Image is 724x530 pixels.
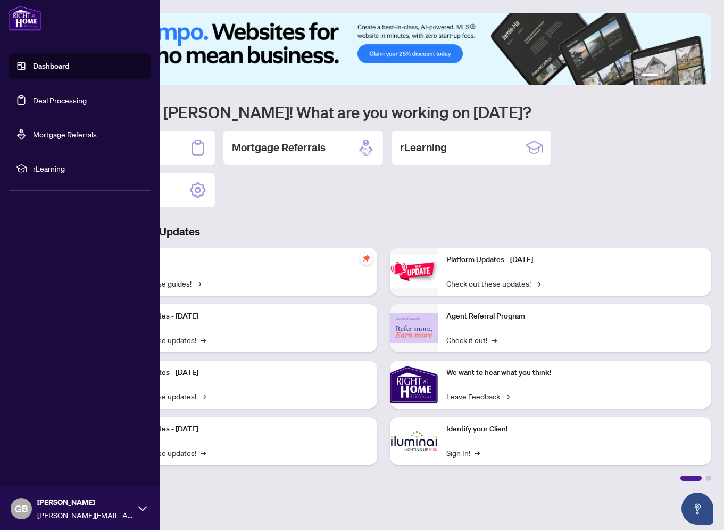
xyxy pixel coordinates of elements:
[112,367,369,379] p: Platform Updates - [DATE]
[696,74,701,78] button: 6
[201,334,206,346] span: →
[55,224,711,239] h3: Brokerage & Industry Updates
[112,311,369,322] p: Platform Updates - [DATE]
[390,255,438,288] img: Platform Updates - June 23, 2025
[33,95,87,105] a: Deal Processing
[112,423,369,435] p: Platform Updates - [DATE]
[55,13,711,85] img: Slide 0
[201,390,206,402] span: →
[679,74,684,78] button: 4
[400,140,447,155] h2: rLearning
[475,447,480,459] span: →
[662,74,667,78] button: 2
[641,74,658,78] button: 1
[33,162,144,174] span: rLearning
[37,509,133,521] span: [PERSON_NAME][EMAIL_ADDRESS][DOMAIN_NAME]
[446,367,703,379] p: We want to hear what you think!
[688,74,692,78] button: 5
[9,5,41,31] img: logo
[196,278,201,289] span: →
[446,423,703,435] p: Identify your Client
[33,129,97,139] a: Mortgage Referrals
[112,254,369,266] p: Self-Help
[390,417,438,465] img: Identify your Client
[360,252,373,265] span: pushpin
[446,254,703,266] p: Platform Updates - [DATE]
[390,361,438,409] img: We want to hear what you think!
[15,501,28,516] span: GB
[492,334,497,346] span: →
[681,493,713,525] button: Open asap
[446,278,540,289] a: Check out these updates!→
[446,311,703,322] p: Agent Referral Program
[37,496,133,508] span: [PERSON_NAME]
[55,102,711,122] h1: Welcome back [PERSON_NAME]! What are you working on [DATE]?
[232,140,326,155] h2: Mortgage Referrals
[446,447,480,459] a: Sign In!→
[535,278,540,289] span: →
[446,334,497,346] a: Check it out!→
[671,74,675,78] button: 3
[446,390,510,402] a: Leave Feedback→
[504,390,510,402] span: →
[390,313,438,343] img: Agent Referral Program
[33,61,69,71] a: Dashboard
[201,447,206,459] span: →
